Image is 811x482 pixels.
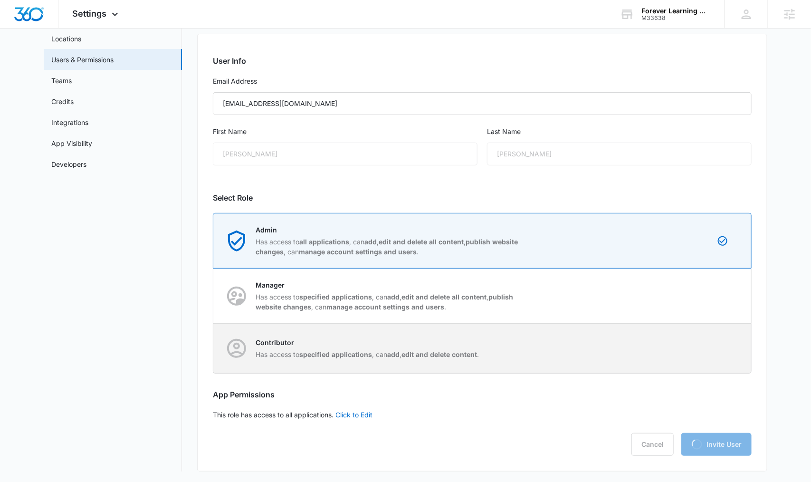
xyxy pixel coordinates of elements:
div: This role has access to all applications. [197,34,767,472]
strong: add [387,293,400,301]
a: Teams [51,76,72,86]
a: Developers [51,159,86,169]
h2: App Permissions [213,389,752,400]
strong: edit and delete all content [401,293,487,301]
strong: add [364,238,377,246]
span: Settings [73,9,107,19]
strong: manage account settings and users [326,303,444,311]
p: Has access to , can , , , can . [256,292,523,312]
a: Click to Edit [335,411,372,419]
label: Last Name [487,126,752,137]
strong: specified applications [299,293,372,301]
strong: all applications [299,238,349,246]
strong: edit and delete content [401,350,477,358]
a: App Visibility [51,138,92,148]
strong: edit and delete all content [379,238,464,246]
strong: add [387,350,400,358]
label: Email Address [213,76,752,87]
a: Credits [51,96,74,106]
p: Contributor [256,337,479,347]
p: Admin [256,225,523,235]
p: Has access to , can , . [256,349,479,359]
a: Locations [51,34,81,44]
a: Integrations [51,117,88,127]
div: account name [641,7,711,15]
h2: Select Role [213,192,752,203]
h2: User Info [213,55,752,67]
p: Manager [256,280,523,290]
p: Has access to , can , , , can . [256,237,523,257]
label: First Name [213,126,477,137]
a: Users & Permissions [51,55,114,65]
strong: specified applications [299,350,372,358]
strong: manage account settings and users [299,248,417,256]
div: account id [641,15,711,21]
